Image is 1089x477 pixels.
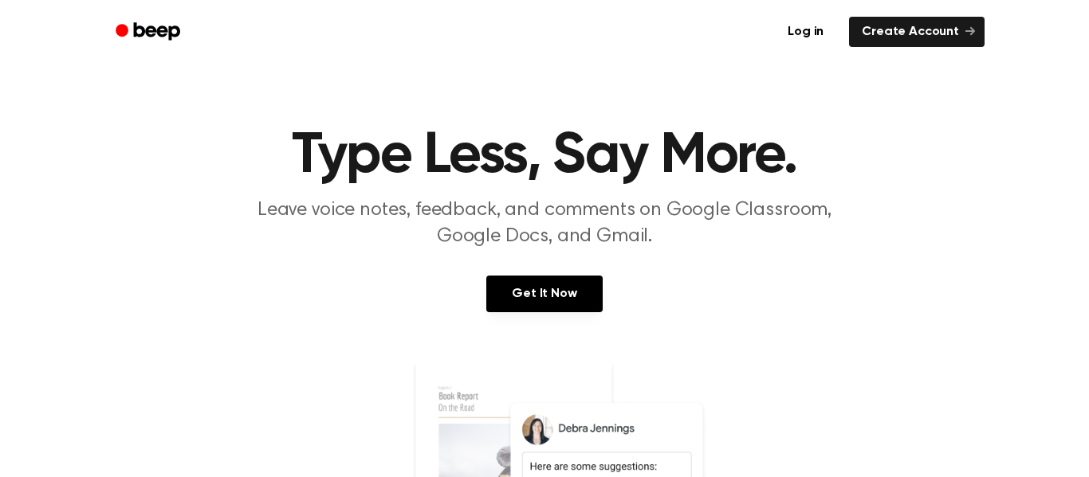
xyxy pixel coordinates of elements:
a: Beep [104,17,195,48]
a: Log in [772,14,839,50]
a: Create Account [849,17,985,47]
h1: Type Less, Say More. [136,127,953,185]
a: Get It Now [486,276,602,312]
p: Leave voice notes, feedback, and comments on Google Classroom, Google Docs, and Gmail. [238,197,851,250]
